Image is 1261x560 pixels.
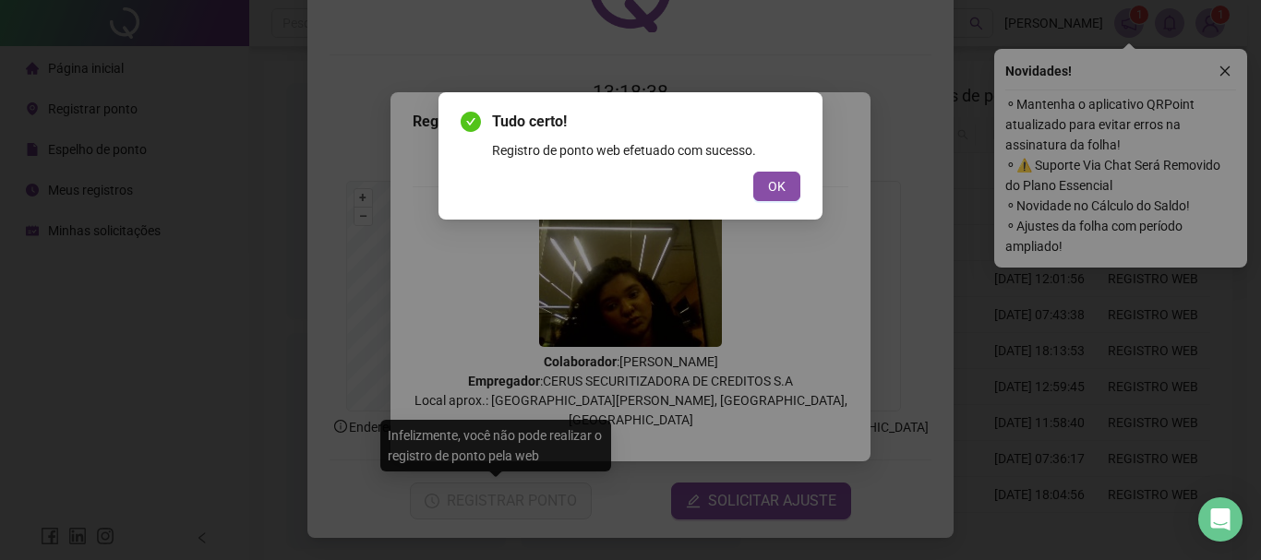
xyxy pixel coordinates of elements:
[492,140,800,161] div: Registro de ponto web efetuado com sucesso.
[753,172,800,201] button: OK
[461,112,481,132] span: check-circle
[492,111,800,133] span: Tudo certo!
[768,176,786,197] span: OK
[1198,497,1243,542] div: Open Intercom Messenger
